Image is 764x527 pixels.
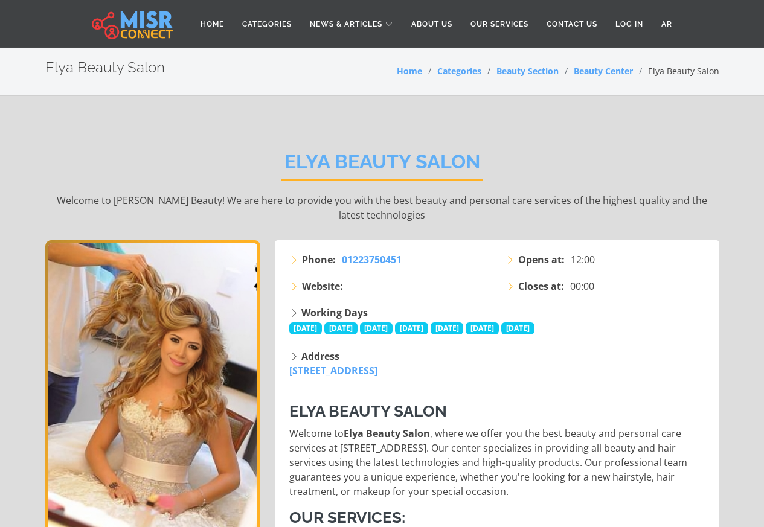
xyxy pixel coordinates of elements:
span: [DATE] [395,322,428,334]
a: Home [191,13,233,36]
li: Elya Beauty Salon [633,65,719,77]
span: 00:00 [570,279,594,293]
a: Home [397,65,422,77]
span: [DATE] [501,322,534,334]
strong: Website: [302,279,343,293]
strong: Working Days [301,306,368,319]
a: Categories [233,13,301,36]
strong: Address [301,350,339,363]
strong: Closes at: [518,279,564,293]
a: Contact Us [538,13,606,36]
span: [DATE] [289,322,323,334]
span: 01223750451 [342,253,402,266]
p: Welcome to [PERSON_NAME] Beauty! We are here to provide you with the best beauty and personal car... [45,193,719,222]
strong: Elya Beauty Salon [289,402,447,420]
span: News & Articles [310,19,382,30]
img: main.misr_connect [92,9,173,39]
strong: Phone: [302,252,336,267]
a: 01223750451 [342,252,402,267]
a: Log in [606,13,652,36]
h2: Elya Beauty Salon [281,150,483,181]
a: Categories [437,65,481,77]
a: Our Services [461,13,538,36]
p: Welcome to , where we offer you the best beauty and personal care services at [STREET_ADDRESS]. O... [289,426,707,499]
a: Beauty Center [574,65,633,77]
span: [DATE] [431,322,464,334]
a: About Us [402,13,461,36]
a: News & Articles [301,13,402,36]
a: [STREET_ADDRESS] [289,364,377,377]
span: [DATE] [324,322,358,334]
strong: Opens at: [518,252,565,267]
strong: Elya Beauty Salon [344,427,430,440]
a: Beauty Section [496,65,559,77]
h2: Elya Beauty Salon [45,59,165,77]
span: 12:00 [571,252,595,267]
a: AR [652,13,681,36]
strong: Our Services: [289,508,405,526]
span: [DATE] [360,322,393,334]
span: [DATE] [466,322,499,334]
